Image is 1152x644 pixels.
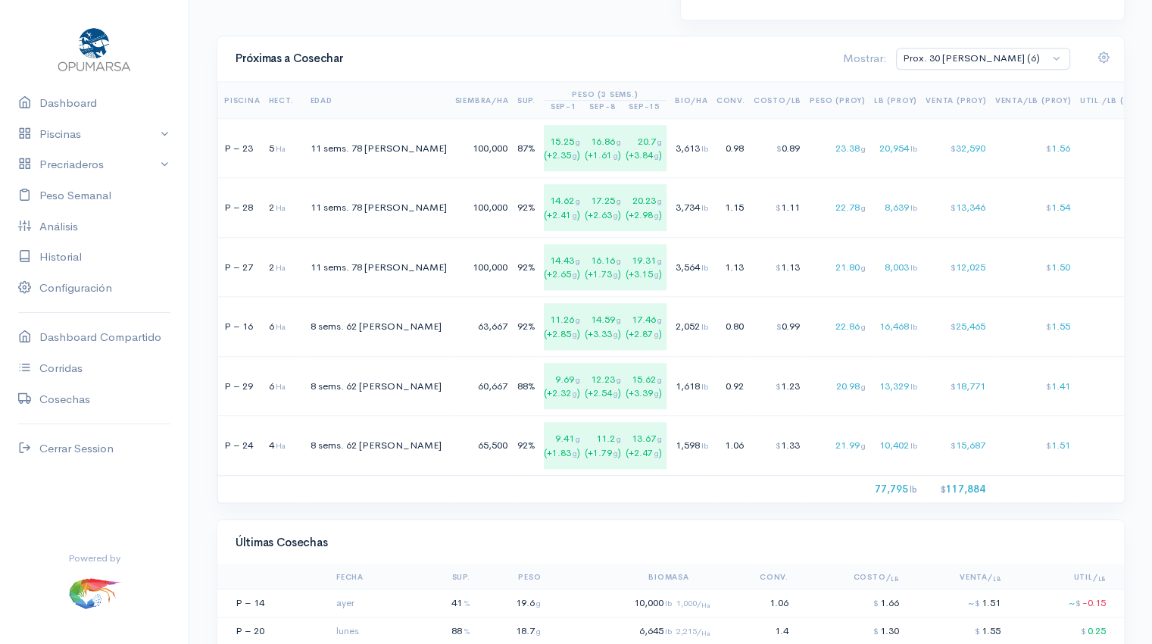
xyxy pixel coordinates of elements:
span: Venta/Lb (Proy) [995,95,1072,105]
span: $ [1081,626,1086,636]
span: g [617,314,621,325]
span: g [573,211,577,220]
span: -0.15 [1069,596,1106,609]
th: Piscina [218,82,267,118]
span: 1.55 [975,624,1001,637]
span: 78 [PERSON_NAME] [351,201,447,214]
div: 16.86 [585,125,626,172]
div: 1.15 [716,200,745,215]
span: lb [910,440,917,451]
div: 14.59 [585,303,626,350]
div: 63,667 [455,319,509,334]
span: g [657,136,662,147]
div: 9.41 [544,422,585,469]
span: g [576,195,580,206]
div: 25,465 [926,319,987,334]
span: 1.51 [968,596,1001,609]
img: Opumarsa [55,24,134,73]
span: lb [910,143,917,154]
span: 78 [PERSON_NAME] [351,142,447,155]
span: $ [975,598,980,608]
span: g [576,136,580,147]
div: 1,598 [675,438,708,453]
span: $ [1046,143,1051,154]
span: g [654,211,659,220]
span: Ha [276,440,286,451]
span: g [617,195,621,206]
span: g [657,374,662,385]
span: g [613,330,618,339]
span: $ [873,598,879,608]
span: g [573,270,577,280]
div: (+1.79 ) [585,446,621,460]
span: $ [1046,440,1051,451]
span: $ [941,484,946,495]
span: $ [1046,202,1051,213]
div: 14.62 [544,184,585,231]
div: 16,468 [874,319,917,334]
div: (+3.15 ) [626,267,662,281]
div: 3,613 [675,141,708,156]
span: g [861,202,866,213]
span: $ [951,262,956,273]
span: lb [665,598,710,608]
span: 11 sems. [311,201,349,214]
span: lb [665,626,710,636]
span: g [573,151,577,161]
div: 12,025 [926,260,987,275]
div: 88% [517,379,535,394]
span: $ [975,626,980,636]
div: 6 [269,379,294,394]
div: 20.98 [810,379,866,394]
div: 1.56 [995,141,1072,156]
td: 19.6 [476,589,548,617]
span: $ [951,143,956,154]
span: lb [701,321,708,332]
div: 1.41 [995,379,1072,394]
span: Lb (Proy) [874,95,917,105]
td: 10,000 [547,589,716,617]
span: lb [701,202,708,213]
div: (+2.87 ) [626,327,662,341]
div: 0.89 [754,141,801,156]
div: (+2.65 ) [544,267,580,281]
div: sep-15 [629,101,660,112]
span: g [657,195,662,206]
span: lb [910,381,917,392]
h4: Próximas a Cosechar [236,52,825,65]
span: $ [951,440,956,451]
div: 15,687 [926,438,987,453]
span: 117,884 [939,483,987,496]
div: 21.80 [810,260,866,275]
div: 14.43 [544,244,585,291]
td: P – 28 [218,178,267,238]
div: 9.69 [544,363,585,410]
div: 20.7 [626,125,667,172]
span: g [613,270,618,280]
span: g [617,374,621,385]
td: P – 23 [218,118,267,178]
span: g [576,314,580,325]
span: 88 [451,624,470,637]
span: lb [701,381,708,392]
div: 8,003 [874,260,917,275]
span: g [573,449,577,458]
div: 1.13 [716,260,745,275]
div: 3,564 [675,260,708,275]
th: Costo/ [795,565,905,589]
span: $ [776,143,782,154]
div: 6 [269,319,294,334]
th: Conv. [716,565,795,589]
div: 13,346 [926,200,987,215]
span: g [654,330,659,339]
small: % [464,598,470,608]
span: 41 [451,596,470,609]
th: Biomasa [547,565,716,589]
span: $ [776,321,782,332]
div: (+2.47 ) [626,446,662,460]
span: $ [776,381,781,392]
th: Sup. [417,565,476,589]
div: 1,618 [675,379,708,394]
span: g [613,211,618,220]
div: 15.25 [544,125,585,172]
